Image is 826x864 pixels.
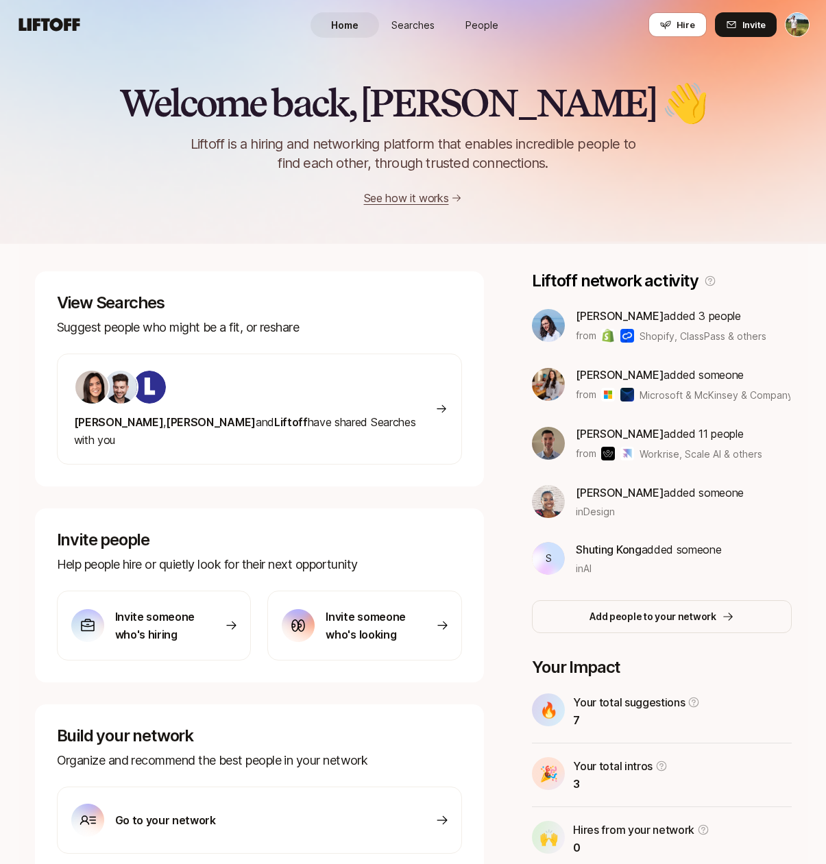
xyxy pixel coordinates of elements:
span: Invite [742,18,766,32]
p: Go to your network [115,811,216,829]
p: Invite someone who's hiring [115,608,208,643]
p: Suggest people who might be a fit, or reshare [57,318,463,337]
span: [PERSON_NAME] [74,415,164,429]
p: Add people to your network [590,608,716,625]
p: Liftoff is a hiring and networking platform that enables incredible people to find each other, th... [168,134,659,173]
img: Shopify [601,329,615,343]
img: dbb69939_042d_44fe_bb10_75f74df84f7f.jpg [532,485,565,518]
img: d0e06323_f622_491a_9240_2a93b4987f19.jpg [532,368,565,401]
p: Liftoff network activity [532,271,698,291]
p: Hires from your network [573,821,694,839]
img: McKinsey & Company [620,388,634,402]
p: added someone [576,541,721,558]
span: in Design [576,504,615,519]
p: 7 [573,711,700,729]
span: , [163,415,166,429]
span: [PERSON_NAME] [576,309,664,323]
a: People [448,12,516,38]
button: Add people to your network [532,600,791,633]
button: Tyler Kieft [785,12,810,37]
span: and [256,415,274,429]
img: Tyler Kieft [786,13,809,36]
p: View Searches [57,293,463,312]
img: Microsoft [601,388,615,402]
p: added 3 people [576,307,766,325]
img: 71d7b91d_d7cb_43b4_a7ea_a9b2f2cc6e03.jpg [75,371,108,404]
span: Microsoft & McKinsey & Company [640,389,793,401]
p: added 11 people [576,425,762,443]
span: [PERSON_NAME] [576,486,664,499]
span: Liftoff [274,415,308,429]
img: 3b21b1e9_db0a_4655_a67f_ab9b1489a185.jpg [532,309,565,342]
img: ClassPass [620,329,634,343]
p: 3 [573,775,668,793]
p: 0 [573,839,709,856]
a: See how it works [364,191,449,205]
p: from [576,328,596,344]
span: Hire [677,18,695,32]
p: from [576,386,596,403]
img: Scale AI [620,447,634,460]
img: ACg8ocKIuO9-sklR2KvA8ZVJz4iZ_g9wtBiQREC3t8A94l4CTg=s160-c [133,371,166,404]
span: People [465,18,498,32]
span: Workrise, Scale AI & others [640,447,762,461]
p: Your total intros [573,757,653,775]
p: Invite people [57,530,463,550]
span: [PERSON_NAME] [576,368,664,382]
p: Invite someone who's looking [326,608,419,643]
p: S [546,550,552,567]
a: Home [311,12,379,38]
button: Hire [648,12,707,37]
span: Shopify, ClassPass & others [640,329,766,343]
h2: Welcome back, [PERSON_NAME] 👋 [119,82,707,123]
img: 7bf30482_e1a5_47b4_9e0f_fc49ddd24bf6.jpg [104,371,137,404]
img: Workrise [601,447,615,460]
img: bf8f663c_42d6_4f7d_af6b_5f71b9527721.jpg [532,427,565,460]
p: from [576,445,596,462]
span: Home [331,18,359,32]
button: Invite [715,12,777,37]
div: 🔥 [532,693,565,726]
span: Shuting Kong [576,543,641,556]
span: [PERSON_NAME] [166,415,256,429]
p: Help people hire or quietly look for their next opportunity [57,555,463,574]
p: added someone [576,484,744,502]
span: Searches [391,18,435,32]
a: Searches [379,12,448,38]
p: Organize and recommend the best people in your network [57,751,463,770]
p: Your Impact [532,658,791,677]
p: Your total suggestions [573,693,685,711]
span: in AI [576,561,592,576]
p: Build your network [57,726,463,745]
span: [PERSON_NAME] [576,427,664,441]
div: 🎉 [532,757,565,790]
p: added someone [576,366,790,384]
span: have shared Searches with you [74,415,416,447]
div: 🙌 [532,821,565,854]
